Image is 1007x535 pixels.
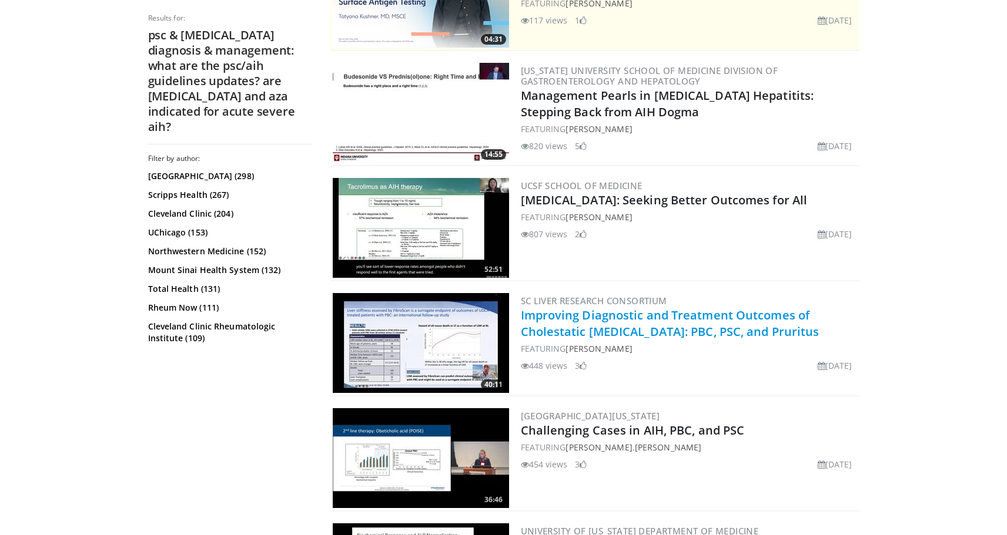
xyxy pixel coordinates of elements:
[818,228,852,240] li: [DATE]
[521,192,808,208] a: [MEDICAL_DATA]: Seeking Better Outcomes for All
[521,14,568,26] li: 117 views
[575,14,587,26] li: 1
[521,211,857,223] div: FEATURING
[575,458,587,470] li: 3
[521,359,568,372] li: 448 views
[575,359,587,372] li: 3
[148,302,310,314] a: Rheum Now (111)
[148,189,310,201] a: Scripps Health (267)
[333,63,509,163] img: 1a013d32-4644-43d3-b011-493cb93cced5.300x170_q85_crop-smart_upscale.jpg
[575,140,587,152] li: 5
[818,458,852,470] li: [DATE]
[481,34,506,45] span: 04:31
[575,228,587,240] li: 2
[566,123,632,134] a: [PERSON_NAME]
[818,14,852,26] li: [DATE]
[333,63,509,163] a: 14:55
[566,343,632,354] a: [PERSON_NAME]
[521,458,568,470] li: 454 views
[333,408,509,508] img: 81884b9d-f12c-475f-8a8f-01729822b70f.300x170_q85_crop-smart_upscale.jpg
[521,180,643,191] a: UCSF School of Medicine
[333,408,509,508] a: 36:46
[521,342,857,355] div: FEATURING
[818,140,852,152] li: [DATE]
[481,494,506,505] span: 36:46
[521,140,568,152] li: 820 views
[521,441,857,453] div: FEATURING ,
[481,379,506,390] span: 40:11
[148,28,313,134] h2: psc & [MEDICAL_DATA] diagnosis & management: what are the psc/aih guidelines updates? are [MEDICA...
[148,321,310,344] a: Cleveland Clinic Rheumatologic Institute (109)
[148,264,310,276] a: Mount Sinai Health System (132)
[521,410,660,422] a: [GEOGRAPHIC_DATA][US_STATE]
[481,149,506,160] span: 14:55
[148,227,310,238] a: UChicago (153)
[333,293,509,393] img: 50606d05-18dc-4983-8a8d-556f2de8950c.300x170_q85_crop-smart_upscale.jpg
[333,293,509,393] a: 40:11
[148,14,313,23] p: Results for:
[521,307,819,339] a: Improving Diagnostic and Treatment Outcomes of Cholestatic [MEDICAL_DATA]: PBC, PSC, and Pruritus
[521,88,814,120] a: Management Pearls in [MEDICAL_DATA] Hepatitits: Stepping Back from AIH Dogma
[521,295,667,307] a: SC Liver Research Consortium
[333,178,509,278] img: 367c03fe-6c37-4337-83eb-effbc1274046.300x170_q85_crop-smart_upscale.jpg
[521,123,857,135] div: FEATURING
[148,208,310,220] a: Cleveland Clinic (204)
[566,442,632,453] a: [PERSON_NAME]
[635,442,701,453] a: [PERSON_NAME]
[521,422,745,438] a: Challenging Cases in AIH, PBC, and PSC
[148,154,313,163] h3: Filter by author:
[148,283,310,295] a: Total Health (131)
[481,264,506,275] span: 52:51
[521,228,568,240] li: 807 views
[148,245,310,257] a: Northwestern Medicine (152)
[818,359,852,372] li: [DATE]
[148,170,310,182] a: [GEOGRAPHIC_DATA] (298)
[566,211,632,223] a: [PERSON_NAME]
[333,178,509,278] a: 52:51
[521,65,778,87] a: [US_STATE] University School of Medicine Division of Gastroenterology and Hepatology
